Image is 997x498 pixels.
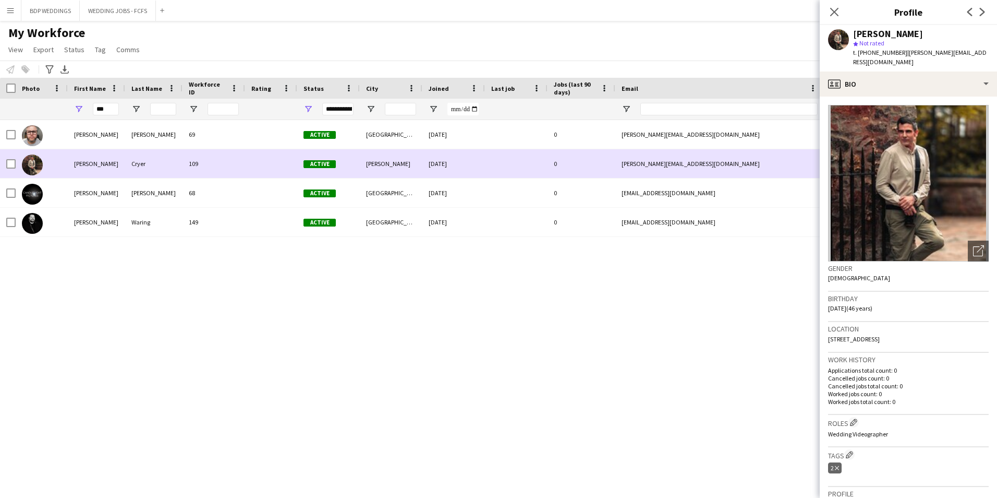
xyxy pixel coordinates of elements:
[548,120,615,149] div: 0
[74,85,106,92] span: First Name
[422,179,485,207] div: [DATE]
[68,149,125,178] div: [PERSON_NAME]
[853,29,923,39] div: [PERSON_NAME]
[58,63,71,76] app-action-btn: Export XLSX
[43,63,56,76] app-action-btn: Advanced filters
[828,355,989,364] h3: Work history
[95,45,106,54] span: Tag
[853,49,907,56] span: t. [PHONE_NUMBER]
[208,103,239,115] input: Workforce ID Filter Input
[828,374,989,382] p: Cancelled jobs count: 0
[820,72,997,97] div: Bio
[615,120,824,149] div: [PERSON_NAME][EMAIL_ADDRESS][DOMAIN_NAME]
[366,104,375,114] button: Open Filter Menu
[360,179,422,207] div: [GEOGRAPHIC_DATA]
[828,382,989,390] p: Cancelled jobs total count: 0
[828,430,888,438] span: Wedding Videographer
[33,45,54,54] span: Export
[303,189,336,197] span: Active
[131,104,141,114] button: Open Filter Menu
[828,274,890,282] span: [DEMOGRAPHIC_DATA]
[21,1,80,21] button: BDP WEDDINGS
[968,241,989,262] div: Open photos pop-in
[429,104,438,114] button: Open Filter Menu
[622,85,638,92] span: Email
[251,85,271,92] span: Rating
[303,104,313,114] button: Open Filter Menu
[22,155,43,175] img: Paul Cryer
[80,1,156,21] button: WEDDING JOBS - FCFS
[447,103,479,115] input: Joined Filter Input
[366,85,378,92] span: City
[828,105,989,262] img: Crew avatar or photo
[91,43,110,56] a: Tag
[548,208,615,236] div: 0
[548,149,615,178] div: 0
[828,463,842,473] div: 2
[22,85,40,92] span: Photo
[150,103,176,115] input: Last Name Filter Input
[22,213,43,234] img: Paul Waring
[622,104,631,114] button: Open Filter Menu
[125,149,183,178] div: Cryer
[68,120,125,149] div: [PERSON_NAME]
[360,120,422,149] div: [GEOGRAPHIC_DATA]
[853,49,987,66] span: | [PERSON_NAME][EMAIL_ADDRESS][DOMAIN_NAME]
[4,43,27,56] a: View
[615,149,824,178] div: [PERSON_NAME][EMAIL_ADDRESS][DOMAIN_NAME]
[303,219,336,227] span: Active
[360,208,422,236] div: [GEOGRAPHIC_DATA]
[820,5,997,19] h3: Profile
[385,103,416,115] input: City Filter Input
[22,125,43,146] img: Paul Casey
[183,120,245,149] div: 69
[189,80,226,96] span: Workforce ID
[828,304,872,312] span: [DATE] (46 years)
[131,85,162,92] span: Last Name
[8,45,23,54] span: View
[60,43,89,56] a: Status
[303,160,336,168] span: Active
[491,85,515,92] span: Last job
[22,184,43,205] img: Paul Duffy-McLeish
[125,179,183,207] div: [PERSON_NAME]
[189,104,198,114] button: Open Filter Menu
[303,131,336,139] span: Active
[554,80,597,96] span: Jobs (last 90 days)
[93,103,119,115] input: First Name Filter Input
[183,179,245,207] div: 68
[828,264,989,273] h3: Gender
[828,398,989,406] p: Worked jobs total count: 0
[183,208,245,236] div: 149
[112,43,144,56] a: Comms
[125,208,183,236] div: Waring
[74,104,83,114] button: Open Filter Menu
[68,208,125,236] div: [PERSON_NAME]
[615,208,824,236] div: [EMAIL_ADDRESS][DOMAIN_NAME]
[828,335,880,343] span: [STREET_ADDRESS]
[429,85,449,92] span: Joined
[640,103,818,115] input: Email Filter Input
[828,366,989,374] p: Applications total count: 0
[183,149,245,178] div: 109
[615,179,824,207] div: [EMAIL_ADDRESS][DOMAIN_NAME]
[29,43,58,56] a: Export
[422,149,485,178] div: [DATE]
[548,179,615,207] div: 0
[422,120,485,149] div: [DATE]
[828,449,989,460] h3: Tags
[8,25,85,41] span: My Workforce
[116,45,140,54] span: Comms
[64,45,84,54] span: Status
[828,294,989,303] h3: Birthday
[828,417,989,428] h3: Roles
[125,120,183,149] div: [PERSON_NAME]
[68,179,125,207] div: [PERSON_NAME]
[303,85,324,92] span: Status
[422,208,485,236] div: [DATE]
[360,149,422,178] div: [PERSON_NAME]
[859,39,884,47] span: Not rated
[828,324,989,334] h3: Location
[828,390,989,398] p: Worked jobs count: 0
